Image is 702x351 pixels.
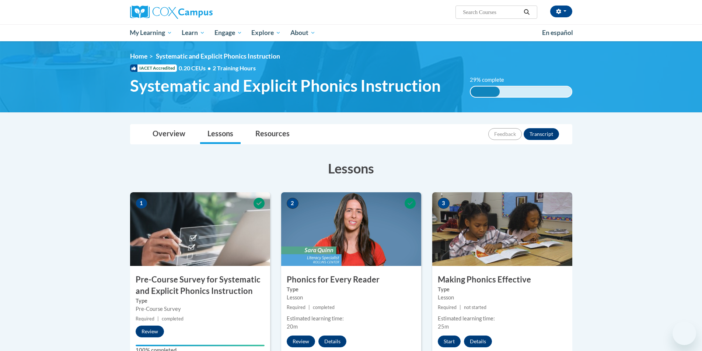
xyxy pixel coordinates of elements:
img: Course Image [432,192,572,266]
a: En español [537,25,578,41]
a: Explore [247,24,286,41]
img: Cox Campus [130,6,213,19]
span: | [308,305,310,310]
span: | [157,316,159,322]
div: 29% complete [471,87,500,97]
span: • [207,64,211,71]
h3: Making Phonics Effective [432,274,572,285]
label: 29% complete [470,76,512,84]
span: Engage [214,28,242,37]
label: Type [136,297,265,305]
h3: Pre-Course Survey for Systematic and Explicit Phonics Instruction [130,274,270,297]
span: 20m [287,323,298,330]
a: Resources [248,124,297,144]
span: Systematic and Explicit Phonics Instruction [156,52,280,60]
span: IACET Accredited [130,64,177,72]
button: Review [287,336,315,347]
button: Details [464,336,492,347]
img: Course Image [130,192,270,266]
span: not started [464,305,486,310]
input: Search Courses [462,8,521,17]
span: 3 [438,198,450,209]
div: Estimated learning time: [287,315,416,323]
span: completed [162,316,184,322]
button: Details [318,336,346,347]
button: Transcript [524,128,559,140]
div: Estimated learning time: [438,315,567,323]
span: En español [542,29,573,36]
div: Your progress [136,345,265,346]
img: Course Image [281,192,421,266]
span: Systematic and Explicit Phonics Instruction [130,76,441,95]
a: Learn [177,24,210,41]
span: completed [313,305,335,310]
span: About [290,28,315,37]
span: Required [136,316,154,322]
span: 2 Training Hours [213,64,256,71]
a: Lessons [200,124,241,144]
div: Lesson [438,294,567,302]
label: Type [438,285,567,294]
a: About [286,24,320,41]
a: Home [130,52,147,60]
h3: Phonics for Every Reader [281,274,421,285]
span: My Learning [130,28,172,37]
div: Main menu [119,24,583,41]
a: Engage [210,24,247,41]
iframe: Button to launch messaging window [673,322,696,345]
span: Explore [251,28,281,37]
span: Required [438,305,457,310]
button: Account Settings [550,6,572,17]
a: Cox Campus [130,6,270,19]
span: Required [287,305,305,310]
button: Start [438,336,461,347]
div: Pre-Course Survey [136,305,265,313]
button: Feedback [488,128,522,140]
span: 1 [136,198,147,209]
button: Review [136,326,164,337]
span: | [460,305,461,310]
h3: Lessons [130,159,572,178]
span: 0.20 CEUs [179,64,213,72]
span: 25m [438,323,449,330]
span: 2 [287,198,298,209]
a: My Learning [125,24,177,41]
div: Lesson [287,294,416,302]
span: Learn [182,28,205,37]
button: Search [521,8,532,17]
a: Overview [145,124,193,144]
label: Type [287,285,416,294]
